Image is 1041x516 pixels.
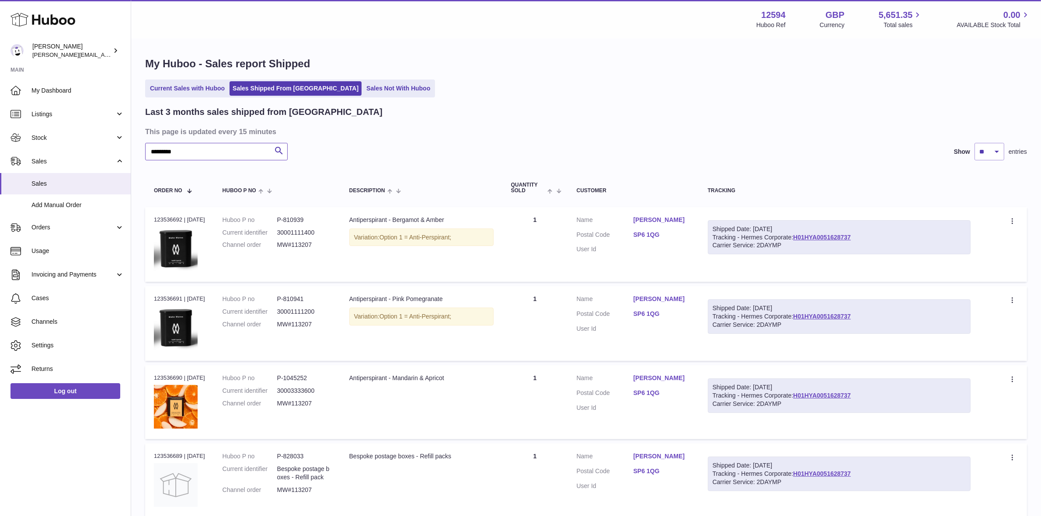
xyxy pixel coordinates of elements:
dd: P-828033 [277,452,332,461]
div: Tracking [708,188,971,194]
span: Orders [31,223,115,232]
a: H01HYA0051628737 [793,392,851,399]
div: Shipped Date: [DATE] [713,461,966,470]
span: entries [1009,148,1027,156]
span: Option 1 = Anti-Perspirant; [379,313,452,320]
div: [PERSON_NAME] [32,42,111,59]
dt: Huboo P no [223,452,277,461]
dd: P-1045252 [277,374,332,382]
span: 5,651.35 [879,9,913,21]
a: 0.00 AVAILABLE Stock Total [957,9,1031,29]
dd: MW#113207 [277,241,332,249]
div: Antiperspirant - Bergamot & Amber [349,216,494,224]
dd: 30003333600 [277,387,332,395]
span: Settings [31,341,124,350]
dd: P-810941 [277,295,332,303]
dt: Name [577,374,634,384]
div: Customer [577,188,690,194]
a: H01HYA0051628737 [793,313,851,320]
span: Add Manual Order [31,201,124,209]
span: Description [349,188,385,194]
dd: Bespoke postage boxes - Refill pack [277,465,332,481]
span: Order No [154,188,182,194]
h1: My Huboo - Sales report Shipped [145,57,1027,71]
dd: P-810939 [277,216,332,224]
dt: Channel order [223,486,277,494]
span: Sales [31,157,115,166]
span: AVAILABLE Stock Total [957,21,1031,29]
span: Channels [31,318,124,326]
dt: Current identifier [223,387,277,395]
td: 1 [502,365,568,439]
a: [PERSON_NAME] [634,216,690,224]
span: Listings [31,110,115,118]
td: 1 [502,207,568,282]
div: Currency [820,21,845,29]
strong: 12594 [761,9,786,21]
span: Huboo P no [223,188,256,194]
h3: This page is updated every 15 minutes [145,127,1025,136]
div: Shipped Date: [DATE] [713,225,966,233]
a: [PERSON_NAME] [634,374,690,382]
dt: Postal Code [577,467,634,478]
a: H01HYA0051628737 [793,234,851,241]
div: Carrier Service: 2DAYMP [713,400,966,408]
a: H01HYA0051628737 [793,470,851,477]
div: 123536692 | [DATE] [154,216,205,224]
dd: 30001111200 [277,308,332,316]
a: 5,651.35 Total sales [879,9,923,29]
h2: Last 3 months sales shipped from [GEOGRAPHIC_DATA] [145,106,383,118]
div: Variation: [349,229,494,246]
img: 125941691598806.png [154,226,198,271]
div: Tracking - Hermes Corporate: [708,220,971,255]
dt: User Id [577,482,634,490]
span: [PERSON_NAME][EMAIL_ADDRESS][DOMAIN_NAME] [32,51,175,58]
div: Carrier Service: 2DAYMP [713,321,966,329]
dt: Name [577,216,634,226]
span: Returns [31,365,124,373]
a: SP6 1QG [634,467,690,475]
a: [PERSON_NAME] [634,452,690,461]
dt: Current identifier [223,229,277,237]
span: 0.00 [1003,9,1020,21]
div: Shipped Date: [DATE] [713,383,966,391]
dt: Current identifier [223,465,277,481]
dt: Postal Code [577,389,634,399]
dd: MW#113207 [277,320,332,329]
a: Sales Shipped From [GEOGRAPHIC_DATA] [230,81,362,96]
dt: Channel order [223,320,277,329]
strong: GBP [825,9,844,21]
div: Variation: [349,308,494,326]
a: SP6 1QG [634,310,690,318]
div: Tracking - Hermes Corporate: [708,457,971,491]
dt: Channel order [223,241,277,249]
dt: Postal Code [577,310,634,320]
a: SP6 1QG [634,231,690,239]
img: no-photo.jpg [154,463,198,507]
label: Show [954,148,970,156]
div: Antiperspirant - Mandarin & Apricot [349,374,494,382]
td: 1 [502,286,568,361]
dd: MW#113207 [277,486,332,494]
dt: Name [577,295,634,305]
a: [PERSON_NAME] [634,295,690,303]
div: 123536691 | [DATE] [154,295,205,303]
div: Shipped Date: [DATE] [713,304,966,312]
dt: User Id [577,245,634,253]
div: Huboo Ref [756,21,786,29]
dt: User Id [577,325,634,333]
span: Usage [31,247,124,255]
dt: Postal Code [577,231,634,241]
div: 123536689 | [DATE] [154,452,205,460]
dt: Current identifier [223,308,277,316]
span: Sales [31,180,124,188]
a: Current Sales with Huboo [147,81,228,96]
div: Tracking - Hermes Corporate: [708,378,971,413]
dt: Channel order [223,399,277,408]
dt: Huboo P no [223,295,277,303]
span: Quantity Sold [511,182,546,194]
span: Total sales [884,21,923,29]
dd: 30001111400 [277,229,332,237]
div: Bespoke postage boxes - Refill packs [349,452,494,461]
span: Option 1 = Anti-Perspirant; [379,234,452,241]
